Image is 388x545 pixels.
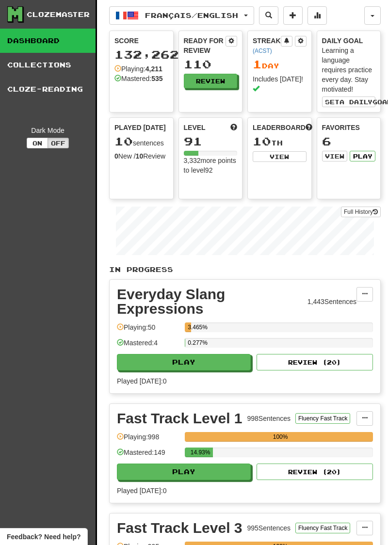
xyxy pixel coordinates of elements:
[117,464,251,480] button: Play
[184,156,238,175] div: 3,332 more points to level 92
[117,377,166,385] span: Played [DATE]: 0
[114,48,168,61] div: 132,262
[247,523,291,533] div: 995 Sentences
[257,464,373,480] button: Review (20)
[48,138,69,148] button: Off
[117,338,180,354] div: Mastered: 4
[350,151,375,161] button: Play
[7,532,81,542] span: Open feedback widget
[188,448,213,457] div: 14.93%
[322,46,376,94] div: Learning a language requires practice every day. Stay motivated!
[341,207,381,217] a: Full History
[253,48,272,54] a: (ACST)
[295,523,350,533] button: Fluency Fast Track
[283,6,303,25] button: Add sentence to collection
[253,134,271,148] span: 10
[322,151,348,161] button: View
[114,36,168,46] div: Score
[117,411,242,426] div: Fast Track Level 1
[184,36,226,55] div: Ready for Review
[307,6,327,25] button: More stats
[117,287,303,316] div: Everyday Slang Expressions
[114,74,163,83] div: Mastered:
[247,414,291,423] div: 998 Sentences
[27,10,90,19] div: Clozemaster
[114,134,133,148] span: 10
[322,96,376,107] button: Seta dailygoal
[184,123,206,132] span: Level
[253,57,262,71] span: 1
[117,521,242,535] div: Fast Track Level 3
[188,432,373,442] div: 100%
[339,98,372,105] span: a daily
[114,123,166,132] span: Played [DATE]
[253,151,307,162] button: View
[184,74,238,88] button: Review
[322,36,376,46] div: Daily Goal
[7,126,88,135] div: Dark Mode
[117,448,180,464] div: Mastered: 149
[117,487,166,495] span: Played [DATE]: 0
[151,75,162,82] strong: 535
[145,11,238,19] span: Français / English
[295,413,350,424] button: Fluency Fast Track
[306,123,312,132] span: This week in points, UTC
[114,152,118,160] strong: 0
[117,354,251,370] button: Play
[253,36,281,55] div: Streak
[136,152,144,160] strong: 10
[253,74,307,94] div: Includes [DATE]!
[253,123,306,132] span: Leaderboard
[27,138,48,148] button: On
[117,322,180,338] div: Playing: 50
[117,432,180,448] div: Playing: 998
[184,135,238,147] div: 91
[188,322,191,332] div: 3.465%
[307,297,356,306] div: 1,443 Sentences
[109,6,254,25] button: Français/English
[114,135,168,148] div: sentences
[184,58,238,70] div: 110
[257,354,373,370] button: Review (20)
[230,123,237,132] span: Score more points to level up
[114,64,162,74] div: Playing:
[322,135,376,147] div: 6
[253,135,307,148] div: th
[114,151,168,161] div: New / Review
[322,123,376,132] div: Favorites
[145,65,162,73] strong: 4,211
[253,58,307,71] div: Day
[109,265,381,274] p: In Progress
[259,6,278,25] button: Search sentences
